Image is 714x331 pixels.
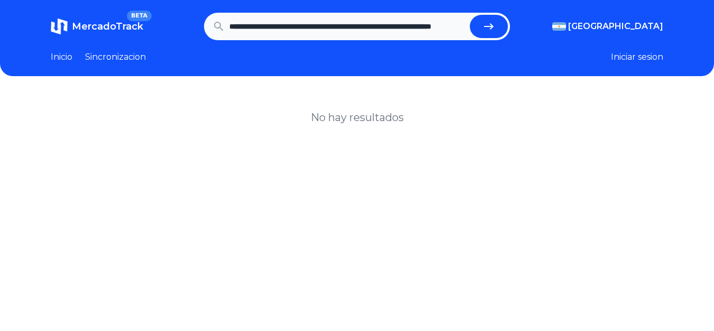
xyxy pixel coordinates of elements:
a: MercadoTrackBETA [51,18,143,35]
img: MercadoTrack [51,18,68,35]
a: Sincronizacion [85,51,146,63]
a: Inicio [51,51,72,63]
span: MercadoTrack [72,21,143,32]
img: Argentina [552,22,566,31]
span: [GEOGRAPHIC_DATA] [568,20,663,33]
h1: No hay resultados [311,110,404,125]
span: BETA [127,11,152,21]
button: Iniciar sesion [611,51,663,63]
button: [GEOGRAPHIC_DATA] [552,20,663,33]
